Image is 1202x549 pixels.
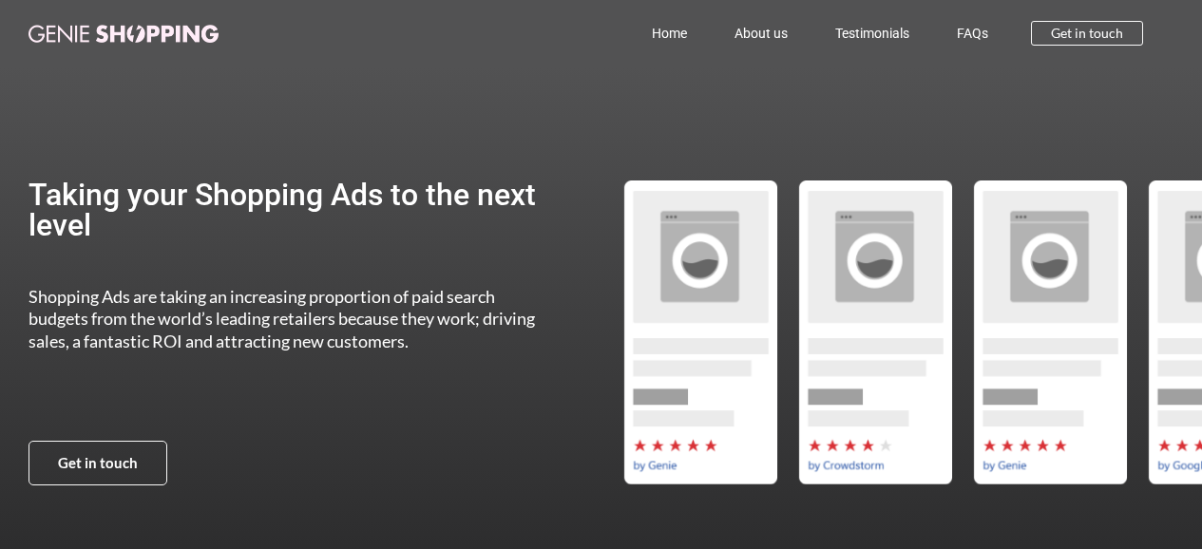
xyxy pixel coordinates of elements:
a: Home [628,11,711,55]
span: Shopping Ads are taking an increasing proportion of paid search budgets from the world’s leading ... [29,286,535,351]
nav: Menu [298,11,1011,55]
a: Get in touch [29,441,167,485]
h2: Taking your Shopping Ads to the next level [29,180,546,240]
a: Testimonials [811,11,933,55]
div: 2 / 5 [788,180,963,484]
div: by-genie [963,180,1137,484]
a: FAQs [933,11,1012,55]
div: by-genie [613,180,788,484]
div: 1 / 5 [613,180,788,484]
span: Get in touch [1051,27,1123,40]
div: 3 / 5 [963,180,1137,484]
a: Get in touch [1031,21,1143,46]
a: About us [711,11,811,55]
img: genie-shopping-logo [29,25,219,43]
span: Get in touch [58,456,138,470]
div: by-crowdstorm [788,180,963,484]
